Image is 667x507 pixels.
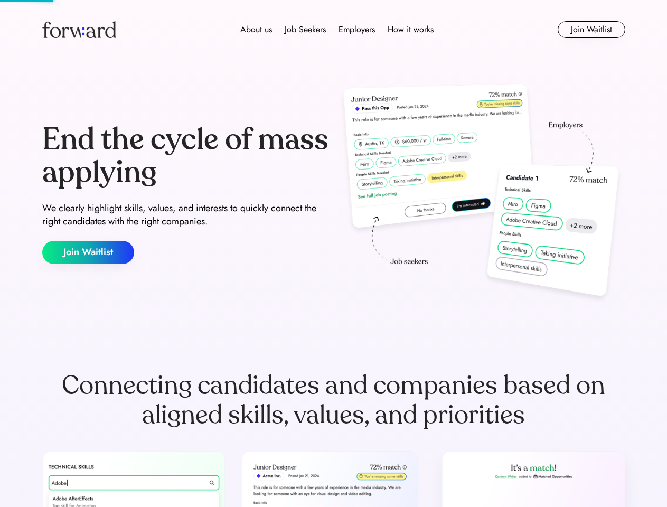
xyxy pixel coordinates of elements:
img: Forward logo [42,21,116,38]
div: About us [240,23,272,36]
button: Join Waitlist [558,21,625,38]
div: End the cycle of mass applying [42,124,330,189]
button: Join Waitlist [42,241,134,264]
img: hero-image.png [338,80,625,307]
div: We clearly highlight skills, values, and interests to quickly connect the right candidates with t... [42,202,330,228]
div: How it works [388,23,434,36]
div: Job Seekers [285,23,326,36]
div: Connecting candidates and companies based on aligned skills, values, and priorities [42,371,625,430]
div: Employers [339,23,375,36]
